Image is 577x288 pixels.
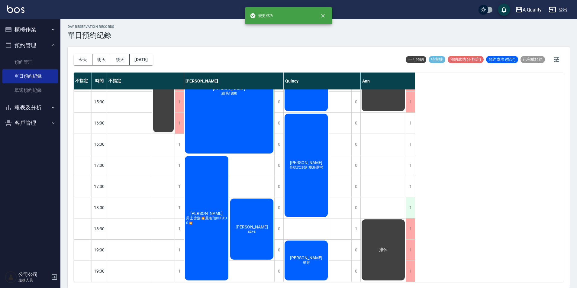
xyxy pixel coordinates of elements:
span: 單剪 [301,260,311,265]
div: 0 [274,261,283,282]
a: 預約管理 [2,55,58,69]
div: 18:30 [92,218,107,239]
span: 男士燙髮💥最晚預約18:00💥 [185,216,228,225]
a: 單日預約紀錄 [2,69,58,83]
button: 登出 [546,4,570,15]
div: 不指定 [74,73,92,89]
span: 已完成預約 [521,57,545,62]
button: 今天 [74,54,92,65]
div: 1 [406,240,415,260]
h5: 公司公司 [18,271,49,277]
div: 0 [274,92,283,112]
div: 1 [175,240,184,260]
button: A Quality [513,4,544,16]
div: 0 [351,176,360,197]
button: 客戶管理 [2,115,58,131]
span: [PERSON_NAME] [289,160,324,165]
button: [DATE] [130,54,153,65]
span: [PERSON_NAME] [189,211,224,216]
span: sc+s [247,229,257,234]
div: 0 [274,218,283,239]
div: 0 [274,240,283,260]
a: 單週預約紀錄 [2,83,58,97]
div: 16:00 [92,112,107,134]
div: 18:00 [92,197,107,218]
div: 0 [274,197,283,218]
div: 1 [175,113,184,134]
div: 1 [406,155,415,176]
button: save [498,4,510,16]
div: [PERSON_NAME] [184,73,284,89]
button: close [316,9,330,22]
button: 預約管理 [2,37,58,53]
div: 1 [175,134,184,155]
span: 待審核 [429,57,445,62]
div: 1 [175,176,184,197]
div: 1 [351,218,360,239]
span: 預約成功 (不指定) [448,57,484,62]
div: 1 [175,92,184,112]
div: Ann [361,73,415,89]
div: 0 [351,155,360,176]
div: 0 [351,240,360,260]
button: 櫃檯作業 [2,22,58,37]
div: 0 [351,113,360,134]
div: 1 [406,261,415,282]
button: 明天 [92,54,111,65]
div: 1 [175,197,184,218]
span: 預約成功 (指定) [486,57,518,62]
div: 0 [351,134,360,155]
div: 19:00 [92,239,107,260]
div: 17:00 [92,155,107,176]
div: 0 [274,134,283,155]
img: Person [5,271,17,283]
button: 報表及分析 [2,100,58,115]
span: 變更成功 [250,13,273,19]
div: 1 [406,197,415,218]
div: 1 [406,113,415,134]
div: 16:30 [92,134,107,155]
div: 0 [351,197,360,218]
div: 1 [406,218,415,239]
img: Logo [7,5,24,13]
div: 1 [406,176,415,197]
div: 1 [175,218,184,239]
div: 1 [175,155,184,176]
h2: day Reservation records [68,25,114,29]
div: 0 [351,92,360,112]
div: 0 [274,113,283,134]
span: 排休 [378,247,389,253]
div: 19:30 [92,260,107,282]
span: 不可預約 [406,57,426,62]
button: 後天 [111,54,130,65]
span: [PERSON_NAME] [234,225,269,229]
h3: 單日預約紀錄 [68,31,114,40]
div: 不指定 [107,73,184,89]
div: 15:30 [92,91,107,112]
div: 1 [406,134,415,155]
div: 0 [351,261,360,282]
div: 時間 [92,73,107,89]
p: 服務人員 [18,277,49,283]
div: Quincy [284,73,361,89]
div: 1 [406,92,415,112]
span: 縮毛1800 [220,91,238,96]
span: 哥德式護髮 瀏海燙彎 [288,165,324,170]
span: [PERSON_NAME] [289,255,324,260]
div: A Quality [523,6,542,14]
div: 17:30 [92,176,107,197]
div: 1 [175,261,184,282]
div: 0 [274,155,283,176]
div: 0 [274,176,283,197]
